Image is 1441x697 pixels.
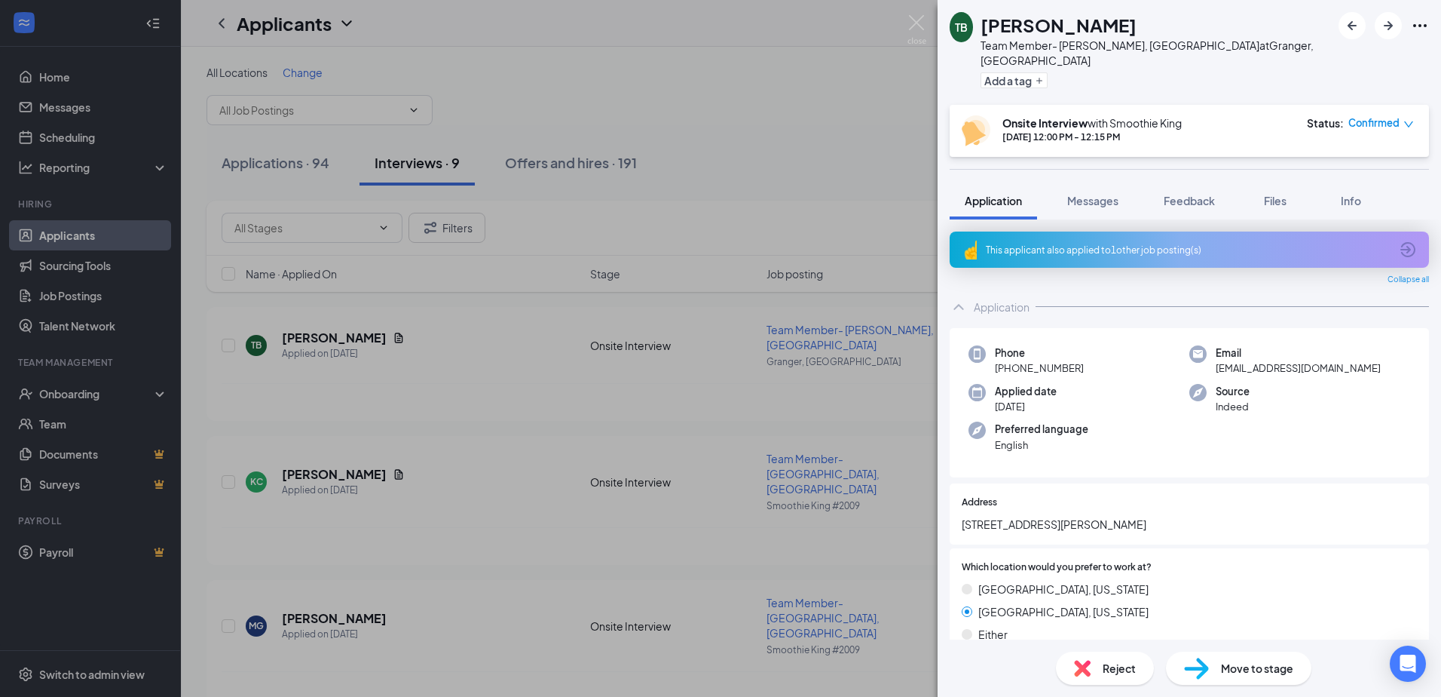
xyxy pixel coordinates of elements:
span: Source [1216,384,1250,399]
div: with Smoothie King [1002,115,1182,130]
span: [DATE] [995,399,1057,414]
span: [EMAIL_ADDRESS][DOMAIN_NAME] [1216,361,1381,376]
svg: ArrowCircle [1399,241,1417,259]
span: Reject [1103,660,1136,677]
span: down [1403,119,1414,130]
span: Phone [995,345,1084,361]
div: Open Intercom Messenger [1390,646,1426,682]
span: [STREET_ADDRESS][PERSON_NAME] [962,516,1417,533]
h1: [PERSON_NAME] [981,12,1137,38]
span: [PHONE_NUMBER] [995,361,1084,376]
span: Confirmed [1348,115,1400,130]
span: Info [1341,194,1361,207]
span: [GEOGRAPHIC_DATA], [US_STATE] [978,603,1149,620]
svg: ArrowLeftNew [1343,17,1361,35]
div: [DATE] 12:00 PM - 12:15 PM [1002,130,1182,143]
span: Application [965,194,1022,207]
span: Move to stage [1221,660,1293,677]
button: ArrowRight [1375,12,1402,39]
span: Indeed [1216,399,1250,414]
svg: Plus [1035,76,1044,85]
span: Files [1264,194,1286,207]
div: Status : [1307,115,1344,130]
span: English [995,438,1088,453]
span: Address [962,496,997,510]
span: Applied date [995,384,1057,399]
span: Messages [1067,194,1118,207]
span: [GEOGRAPHIC_DATA], [US_STATE] [978,581,1149,597]
span: Preferred language [995,422,1088,437]
svg: ChevronUp [950,298,968,316]
div: Application [974,299,1030,315]
div: This applicant also applied to 1 other job posting(s) [986,244,1390,256]
svg: ArrowRight [1379,17,1397,35]
b: Onsite Interview [1002,116,1088,130]
button: PlusAdd a tag [981,72,1048,88]
span: Either [978,626,1008,643]
span: Collapse all [1387,274,1429,286]
span: Which location would you prefer to work at? [962,560,1152,575]
div: TB [955,20,968,35]
span: Email [1216,345,1381,361]
button: ArrowLeftNew [1339,12,1366,39]
svg: Ellipses [1411,17,1429,35]
div: Team Member- [PERSON_NAME], [GEOGRAPHIC_DATA] at Granger, [GEOGRAPHIC_DATA] [981,38,1331,68]
span: Feedback [1164,194,1215,207]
